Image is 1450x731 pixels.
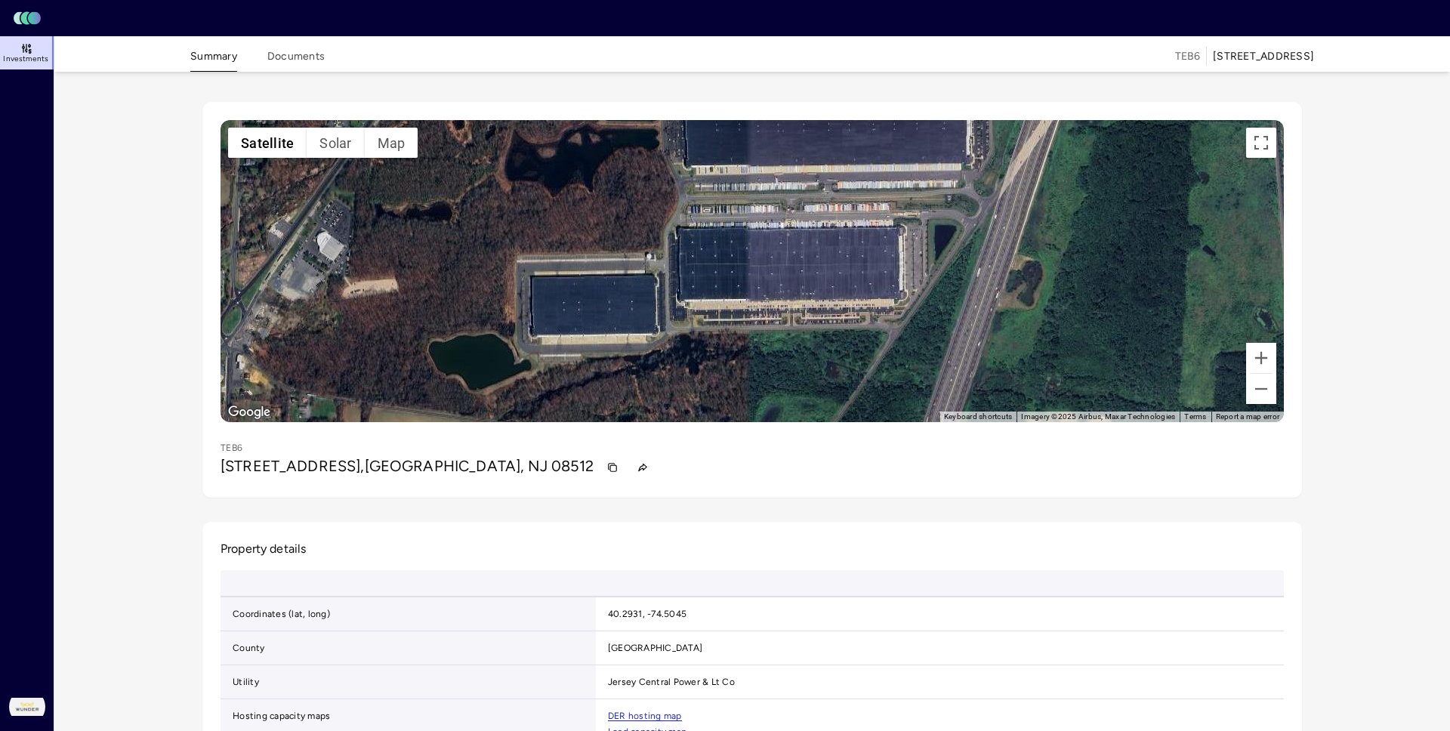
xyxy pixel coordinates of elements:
button: Keyboard shortcuts [944,412,1013,422]
button: Show solar potential [307,128,364,158]
div: tabs [190,39,325,72]
button: Summary [190,48,237,72]
span: [STREET_ADDRESS], [221,457,365,475]
td: Coordinates (lat, long) [221,597,596,631]
img: Google [224,403,274,422]
td: County [221,631,596,665]
div: [STREET_ADDRESS] [1213,48,1314,65]
button: Show satellite imagery [228,128,307,158]
button: Zoom in [1246,343,1276,373]
span: Imagery ©2025 Airbus, Maxar Technologies [1021,412,1175,421]
img: Wunder [9,689,45,725]
td: [GEOGRAPHIC_DATA] [596,631,1326,665]
button: Zoom out [1246,374,1276,404]
span: TEB6 [1175,48,1200,65]
button: Show street map [365,128,418,158]
h2: Property details [221,540,1284,558]
a: Open this area in Google Maps (opens a new window) [224,403,274,422]
span: Investments [3,54,48,63]
a: DER hosting map [608,711,682,721]
td: Utility [221,665,596,699]
p: TEB6 [221,440,242,455]
a: Report a map error [1216,412,1280,421]
span: [GEOGRAPHIC_DATA], NJ 08512 [365,457,594,475]
button: Documents [267,48,325,72]
a: Terms [1184,412,1206,421]
td: Jersey Central Power & Lt Co [596,665,1326,699]
td: 40.2931, -74.5045 [596,597,1326,631]
button: Toggle fullscreen view [1246,128,1276,158]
